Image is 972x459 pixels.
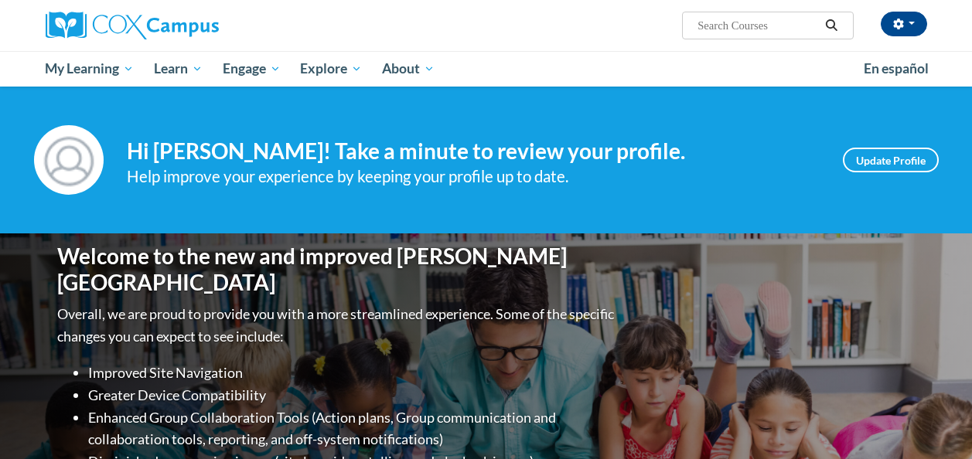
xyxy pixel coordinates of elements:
button: Account Settings [881,12,927,36]
p: Overall, we are proud to provide you with a more streamlined experience. Some of the specific cha... [57,303,618,348]
input: Search Courses [696,16,820,35]
a: Update Profile [843,148,939,172]
h4: Hi [PERSON_NAME]! Take a minute to review your profile. [127,138,820,165]
span: Explore [300,59,362,78]
a: Explore [290,51,372,87]
li: Greater Device Compatibility [88,384,618,406]
span: Learn [154,59,203,78]
span: My Learning [45,59,134,78]
div: Main menu [34,51,939,87]
a: About [372,51,445,87]
span: About [382,59,435,78]
h1: Welcome to the new and improved [PERSON_NAME][GEOGRAPHIC_DATA] [57,243,618,295]
a: Learn [144,51,213,87]
a: En español [854,53,939,85]
a: Cox Campus [46,12,324,39]
img: Cox Campus [46,12,219,39]
div: Help improve your experience by keeping your profile up to date. [127,164,820,189]
button: Search [820,16,843,35]
a: Engage [213,51,291,87]
img: Profile Image [34,125,104,195]
a: My Learning [36,51,145,87]
li: Improved Site Navigation [88,362,618,384]
iframe: Button to launch messaging window [910,397,960,447]
span: Engage [223,59,281,78]
span: En español [864,60,929,76]
li: Enhanced Group Collaboration Tools (Action plans, Group communication and collaboration tools, re... [88,406,618,451]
